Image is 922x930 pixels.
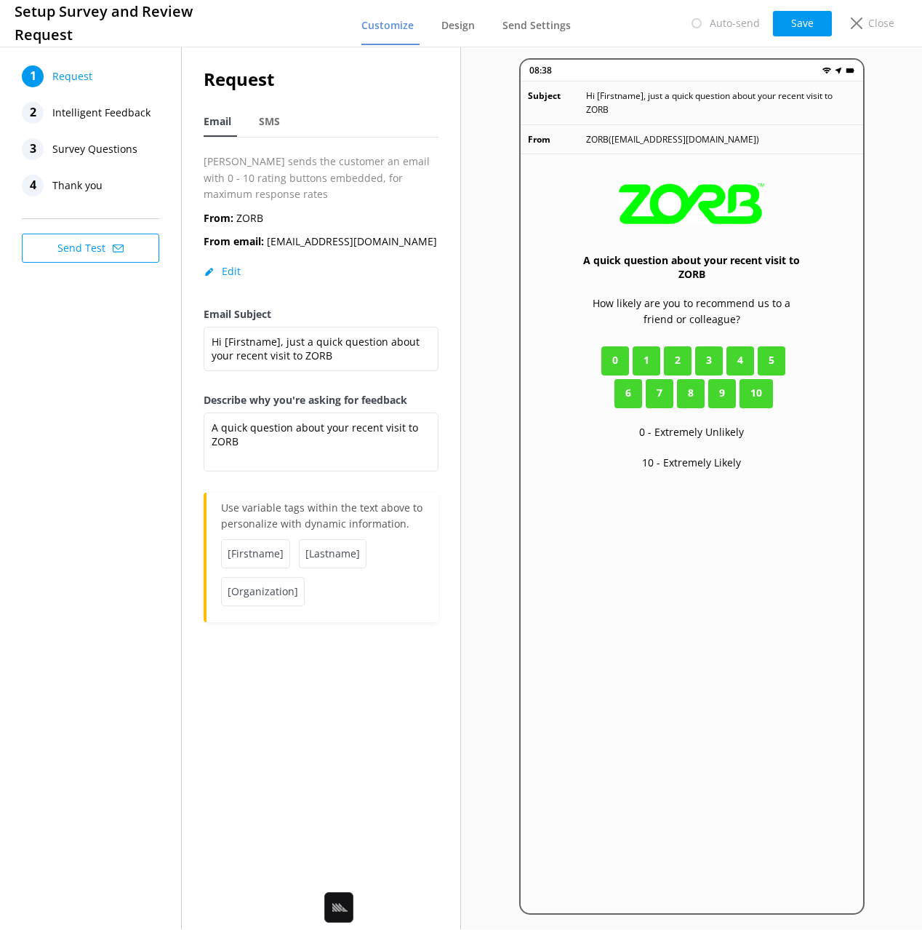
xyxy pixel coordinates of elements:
[625,385,631,401] span: 6
[204,413,438,472] textarea: A quick question about your recent visit to ZORB
[719,385,725,401] span: 9
[834,66,843,75] img: near-me.png
[642,455,741,471] p: 10 - Extremely Likely
[204,392,438,408] label: Describe why you're asking for feedback
[528,89,586,116] p: Subject
[204,327,438,371] textarea: Hi [Firstname], just a quick question about your recent visit to ZORB
[619,183,764,224] img: 31-1625106250.png
[529,63,552,77] p: 08:38
[528,132,586,146] p: From
[706,352,712,368] span: 3
[579,295,805,328] p: How likely are you to recommend us to a friend or colleague?
[773,11,832,36] button: Save
[204,65,438,93] h2: Request
[502,18,571,33] span: Send Settings
[204,114,231,129] span: Email
[846,66,854,75] img: battery.png
[204,234,264,248] b: From email:
[868,15,894,31] p: Close
[52,65,92,87] span: Request
[299,539,366,568] span: [Lastname]
[579,253,805,281] h3: A quick question about your recent visit to ZORB
[204,264,241,279] button: Edit
[204,154,438,202] p: [PERSON_NAME] sends the customer an email with 0 - 10 rating buttons embedded, for maximum respon...
[586,89,856,116] p: Hi [Firstname], just a quick question about your recent visit to ZORB
[737,352,743,368] span: 4
[204,211,233,225] b: From:
[441,18,475,33] span: Design
[221,577,305,606] span: [Organization]
[688,385,694,401] span: 8
[822,66,831,75] img: wifi.png
[675,352,681,368] span: 2
[259,114,280,129] span: SMS
[22,175,44,196] div: 4
[204,306,438,322] label: Email Subject
[22,65,44,87] div: 1
[52,102,151,124] span: Intelligent Feedback
[657,385,662,401] span: 7
[710,15,760,31] p: Auto-send
[52,138,137,160] span: Survey Questions
[769,352,774,368] span: 5
[221,500,424,539] p: Use variable tags within the text above to personalize with dynamic information.
[586,132,759,146] p: ZORB ( [EMAIL_ADDRESS][DOMAIN_NAME] )
[361,18,414,33] span: Customize
[750,385,762,401] span: 10
[52,175,103,196] span: Thank you
[221,539,290,568] span: [Firstname]
[22,102,44,124] div: 2
[644,352,649,368] span: 1
[612,352,618,368] span: 0
[204,210,263,226] p: ZORB
[22,138,44,160] div: 3
[639,424,744,440] p: 0 - Extremely Unlikely
[22,234,159,263] button: Send Test
[204,234,437,250] p: [EMAIL_ADDRESS][DOMAIN_NAME]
